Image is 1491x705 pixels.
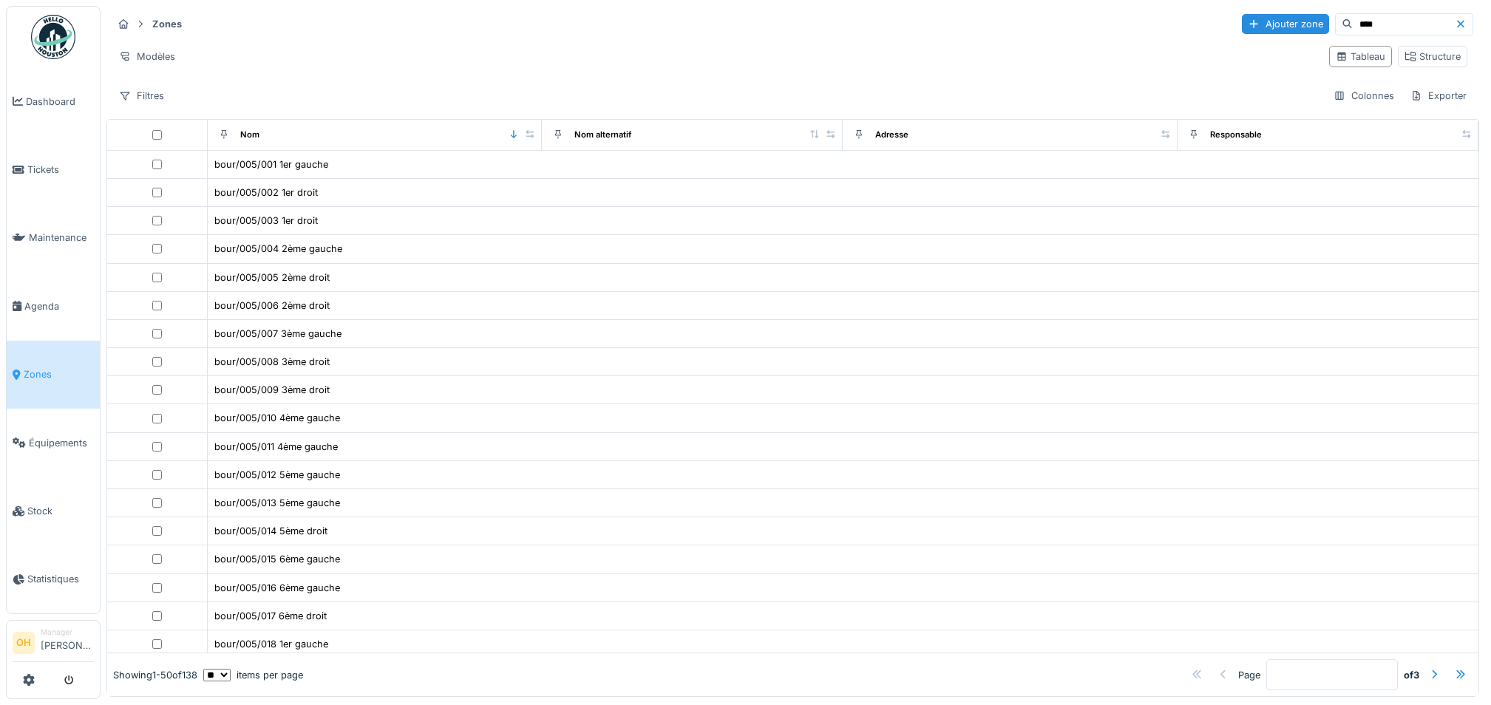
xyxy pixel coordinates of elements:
div: bour/005/013 5ème gauche [214,496,340,510]
div: Showing 1 - 50 of 138 [113,667,197,681]
div: bour/005/007 3ème gauche [214,327,342,341]
a: Zones [7,341,100,409]
span: Agenda [24,299,94,313]
div: bour/005/010 4ème gauche [214,411,340,425]
div: bour/005/012 5ème gauche [214,468,340,482]
span: Tickets [27,163,94,177]
div: Modèles [112,46,182,67]
a: Statistiques [7,545,100,613]
div: Tableau [1336,50,1385,64]
div: Exporter [1404,85,1473,106]
a: Équipements [7,409,100,477]
div: bour/005/002 1er droit [214,185,318,200]
div: bour/005/003 1er droit [214,214,318,228]
div: Ajouter zone [1242,14,1329,34]
div: Manager [41,627,94,638]
li: OH [13,632,35,654]
div: bour/005/015 6ème gauche [214,552,340,566]
li: [PERSON_NAME] [41,627,94,658]
div: bour/005/001 1er gauche [214,157,328,171]
a: Maintenance [7,204,100,272]
a: Dashboard [7,67,100,135]
span: Stock [27,504,94,518]
div: Page [1238,667,1260,681]
div: bour/005/017 6ème droit [214,609,327,623]
span: Statistiques [27,572,94,586]
div: bour/005/005 2ème droit [214,270,330,285]
div: Nom [240,129,259,141]
strong: Zones [146,17,188,31]
strong: of 3 [1404,667,1419,681]
span: Dashboard [26,95,94,109]
div: Responsable [1210,129,1262,141]
div: Filtres [112,85,171,106]
div: bour/005/004 2ème gauche [214,242,342,256]
div: Colonnes [1327,85,1401,106]
a: Agenda [7,272,100,340]
div: bour/005/008 3ème droit [214,355,330,369]
div: bour/005/006 2ème droit [214,299,330,313]
div: Nom alternatif [574,129,631,141]
a: Stock [7,477,100,545]
a: OH Manager[PERSON_NAME] [13,627,94,662]
div: Adresse [875,129,908,141]
div: bour/005/016 6ème gauche [214,581,340,595]
div: bour/005/011 4ème gauche [214,440,338,454]
span: Maintenance [29,231,94,245]
a: Tickets [7,135,100,203]
div: bour/005/014 5ème droit [214,524,327,538]
div: items per page [203,667,303,681]
img: Badge_color-CXgf-gQk.svg [31,15,75,59]
div: bour/005/018 1er gauche [214,637,328,651]
span: Zones [24,367,94,381]
span: Équipements [29,436,94,450]
div: bour/005/009 3ème droit [214,383,330,397]
div: Structure [1405,50,1461,64]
